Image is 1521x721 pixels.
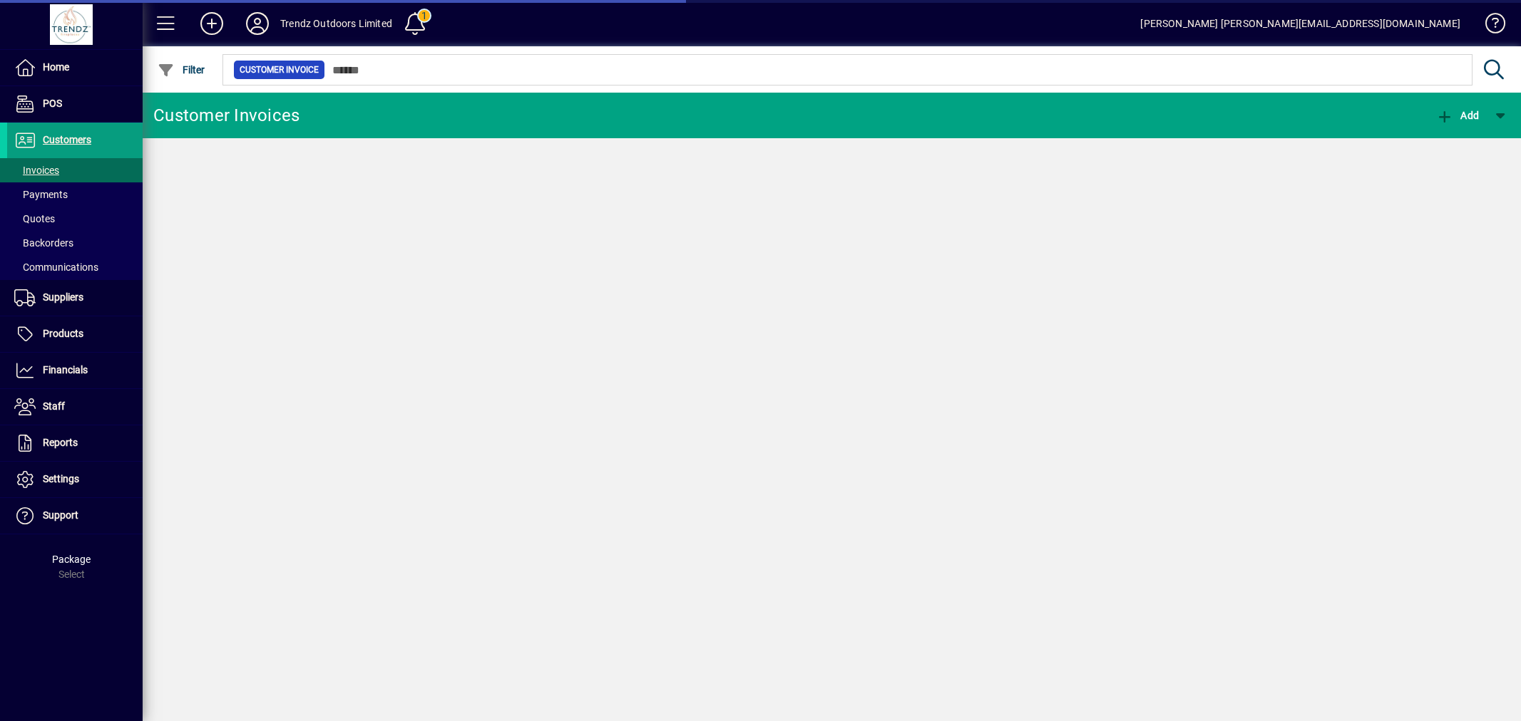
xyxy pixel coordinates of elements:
[7,498,143,534] a: Support
[43,98,62,109] span: POS
[7,425,143,461] a: Reports
[43,509,78,521] span: Support
[43,473,79,484] span: Settings
[7,255,143,279] a: Communications
[43,364,88,375] span: Financials
[7,182,143,207] a: Payments
[43,134,91,145] span: Customers
[14,189,68,200] span: Payments
[52,554,91,565] span: Package
[7,158,143,182] a: Invoices
[7,231,143,255] a: Backorders
[280,12,392,35] div: Trendz Outdoors Limited
[7,280,143,316] a: Suppliers
[158,64,205,76] span: Filter
[1475,3,1503,49] a: Knowledge Base
[43,437,78,448] span: Reports
[43,291,83,303] span: Suppliers
[1433,103,1482,128] button: Add
[7,389,143,425] a: Staff
[240,63,319,77] span: Customer Invoice
[43,61,69,73] span: Home
[14,261,98,273] span: Communications
[235,11,280,36] button: Profile
[7,462,143,497] a: Settings
[14,213,55,224] span: Quotes
[189,11,235,36] button: Add
[7,316,143,352] a: Products
[43,400,65,412] span: Staff
[154,57,209,83] button: Filter
[14,237,73,249] span: Backorders
[14,165,59,176] span: Invoices
[153,104,299,127] div: Customer Invoices
[1140,12,1460,35] div: [PERSON_NAME] [PERSON_NAME][EMAIL_ADDRESS][DOMAIN_NAME]
[7,353,143,388] a: Financials
[43,328,83,339] span: Products
[7,86,143,122] a: POS
[7,50,143,85] a: Home
[1436,110,1479,121] span: Add
[7,207,143,231] a: Quotes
